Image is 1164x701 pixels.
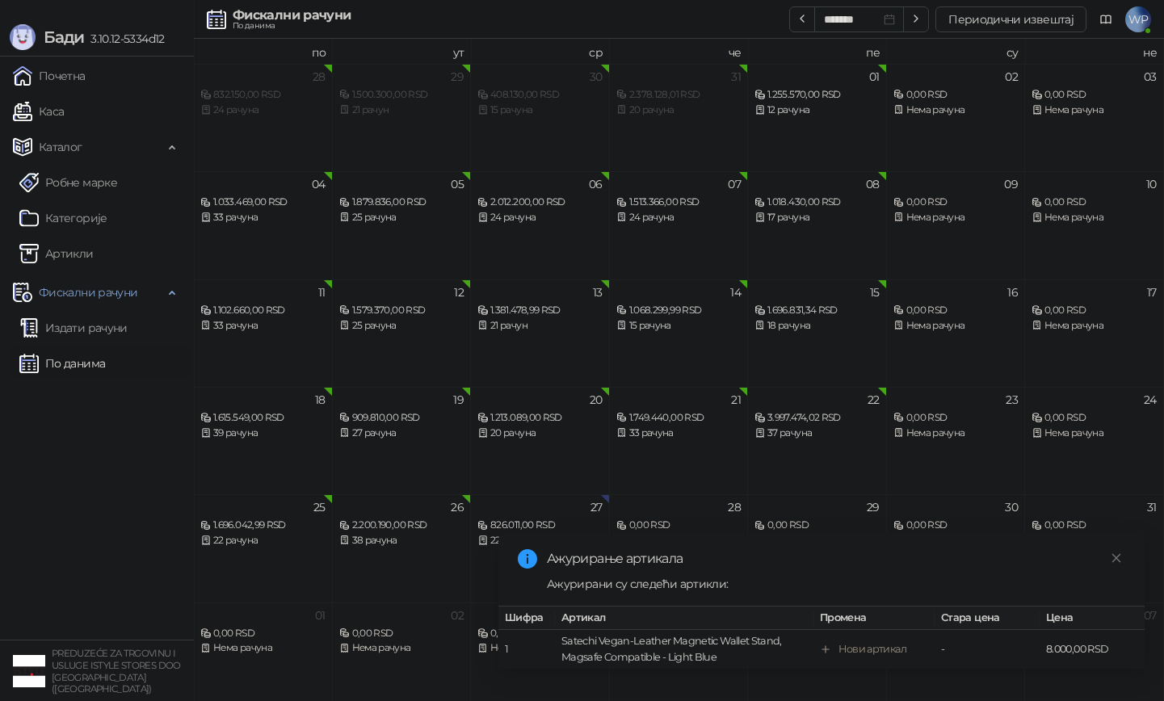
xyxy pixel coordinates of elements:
[610,39,749,64] th: че
[339,626,464,641] div: 0,00 RSD
[1006,394,1018,405] div: 23
[19,347,105,380] a: По данима
[194,494,333,602] td: 2025-08-25
[194,387,333,494] td: 2025-08-18
[471,64,610,171] td: 2025-07-30
[867,502,880,513] div: 29
[616,103,742,118] div: 20 рачуна
[887,171,1026,279] td: 2025-08-09
[477,533,603,548] div: 22 рачуна
[728,178,741,190] div: 07
[1107,549,1125,567] a: Close
[748,64,887,171] td: 2025-08-01
[589,178,603,190] div: 06
[547,549,1125,569] div: Ажурирање артикала
[19,237,94,270] a: ArtikliАртикли
[200,426,326,441] div: 39 рачуна
[754,210,880,225] div: 17 рачуна
[887,64,1026,171] td: 2025-08-02
[616,195,742,210] div: 1.513.366,00 RSD
[318,287,326,298] div: 11
[748,39,887,64] th: пе
[754,303,880,318] div: 1.696.831,34 RSD
[1025,39,1164,64] th: не
[200,533,326,548] div: 22 рачуна
[893,87,1019,103] div: 0,00 RSD
[748,387,887,494] td: 2025-08-22
[339,103,464,118] div: 21 рачун
[518,549,537,569] span: info-circle
[477,87,603,103] div: 408.130,00 RSD
[333,39,472,64] th: ут
[590,71,603,82] div: 30
[590,394,603,405] div: 20
[233,9,351,22] div: Фискални рачуни
[200,626,326,641] div: 0,00 RSD
[471,494,610,602] td: 2025-08-27
[728,502,741,513] div: 28
[616,87,742,103] div: 2.378.128,01 RSD
[1032,103,1157,118] div: Нема рачуна
[1032,87,1157,103] div: 0,00 RSD
[194,39,333,64] th: по
[730,287,741,298] div: 14
[1125,6,1151,32] span: WP
[1040,630,1145,670] td: 8.000,00 RSD
[498,607,555,630] th: Шифра
[616,426,742,441] div: 33 рачуна
[477,210,603,225] div: 24 рачуна
[200,318,326,334] div: 33 рачуна
[610,494,749,602] td: 2025-08-28
[1147,287,1157,298] div: 17
[754,103,880,118] div: 12 рачуна
[893,210,1019,225] div: Нема рачуна
[451,610,464,621] div: 02
[731,71,741,82] div: 31
[1025,494,1164,602] td: 2025-08-31
[200,640,326,656] div: Нема рачуна
[200,303,326,318] div: 1.102.660,00 RSD
[477,103,603,118] div: 15 рачуна
[451,502,464,513] div: 26
[339,303,464,318] div: 1.579.370,00 RSD
[869,71,880,82] div: 01
[616,210,742,225] div: 24 рачуна
[935,6,1086,32] button: Периодични извештај
[44,27,84,47] span: Бади
[547,575,1125,593] div: Ажурирани су следећи артикли:
[1032,210,1157,225] div: Нема рачуна
[893,103,1019,118] div: Нема рачуна
[339,410,464,426] div: 909.810,00 RSD
[616,318,742,334] div: 15 рачуна
[451,178,464,190] div: 05
[1007,287,1018,298] div: 16
[1093,6,1119,32] a: Документација
[1005,502,1018,513] div: 30
[887,39,1026,64] th: су
[498,630,555,670] td: 1
[13,655,45,687] img: 64x64-companyLogo-77b92cf4-9946-4f36-9751-bf7bb5fd2c7d.png
[893,410,1019,426] div: 0,00 RSD
[616,410,742,426] div: 1.749.440,00 RSD
[233,22,351,30] div: По данима
[339,640,464,656] div: Нема рачуна
[616,518,742,533] div: 0,00 RSD
[748,279,887,387] td: 2025-08-15
[19,166,117,199] a: Робне марке
[1025,387,1164,494] td: 2025-08-24
[1032,318,1157,334] div: Нема рачуна
[731,394,741,405] div: 21
[754,410,880,426] div: 3.997.474,02 RSD
[1146,178,1157,190] div: 10
[200,410,326,426] div: 1.615.549,00 RSD
[754,518,880,533] div: 0,00 RSD
[339,533,464,548] div: 38 рачуна
[477,410,603,426] div: 1.213.089,00 RSD
[590,502,603,513] div: 27
[887,387,1026,494] td: 2025-08-23
[1004,178,1018,190] div: 09
[477,626,603,641] div: 0,00 RSD
[893,518,1019,533] div: 0,00 RSD
[19,244,39,263] img: Artikli
[333,279,472,387] td: 2025-08-12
